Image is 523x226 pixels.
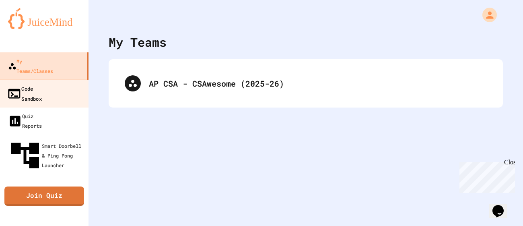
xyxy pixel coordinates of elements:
[117,67,495,100] div: AP CSA - CSAwesome (2025-26)
[474,6,499,24] div: My Account
[4,187,84,206] a: Join Quiz
[7,83,42,103] div: Code Sandbox
[109,33,167,51] div: My Teams
[456,159,515,193] iframe: chat widget
[8,56,53,76] div: My Teams/Classes
[489,194,515,218] iframe: chat widget
[8,8,80,29] img: logo-orange.svg
[149,77,487,89] div: AP CSA - CSAwesome (2025-26)
[8,111,42,131] div: Quiz Reports
[3,3,56,51] div: Chat with us now!Close
[8,139,85,172] div: Smart Doorbell & Ping Pong Launcher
